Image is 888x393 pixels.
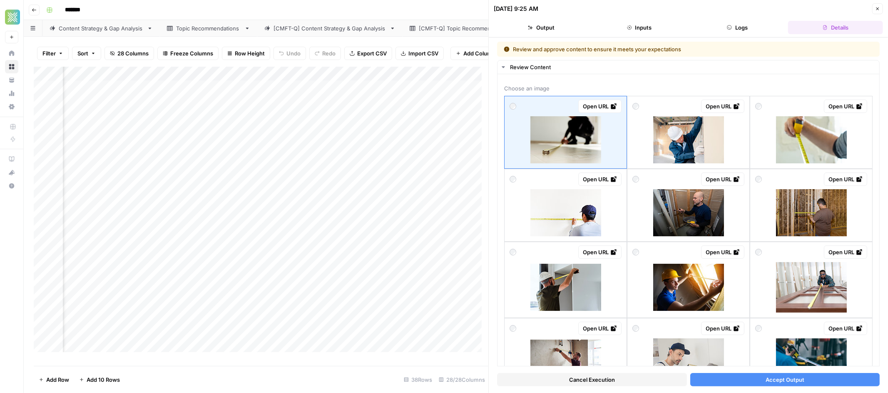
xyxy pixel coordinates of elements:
button: Accept Output [690,373,880,386]
img: male-electrician-technician-inspector-check-inspect-electrical-system-electrician-holding.jpg [776,189,847,236]
a: Open URL [824,245,867,259]
span: Import CSV [408,49,438,58]
a: Open URL [701,173,744,186]
div: Open URL [706,248,740,256]
div: Open URL [583,175,617,183]
div: Open URL [706,324,740,333]
div: Open URL [583,324,617,333]
button: Output [494,21,589,34]
div: Open URL [583,102,617,110]
div: 38 Rows [400,373,435,386]
div: [DATE] 9:25 AM [494,5,538,13]
div: Open URL [706,102,740,110]
div: [CMFT-Q] Topic Recommendations [419,24,512,33]
span: Undo [286,49,301,58]
img: Xponent21 Logo [5,10,20,25]
a: [CMFT-Q] Content Strategy & Gap Analysis [257,20,403,37]
a: Open URL [701,322,744,335]
span: Choose an image [504,84,873,93]
a: Open URL [578,100,622,113]
img: short-black-hair-man-with-moustache-and-beard-use-a-tape-measure-to-measure-the-size-of-a.jpg [776,262,847,313]
button: Undo [274,47,306,60]
button: Logs [690,21,785,34]
button: Sort [72,47,101,60]
span: Add Column [463,49,495,58]
a: Topic Recommendations [160,20,257,37]
button: Freeze Columns [157,47,219,60]
div: Topic Recommendations [176,24,241,33]
a: Open URL [578,173,622,186]
a: Content Strategy & Gap Analysis [42,20,160,37]
img: bearded-man-measuring-wall-in-empty-room.jpg [530,340,601,385]
span: Add Row [46,375,69,384]
button: Filter [37,47,69,60]
span: Add 10 Rows [87,375,120,384]
span: Accept Output [766,375,804,384]
button: Redo [309,47,341,60]
a: AirOps Academy [5,153,18,166]
img: man-using-a-measuring-tape-on-a-tiled-floor.jpg [530,116,601,163]
button: Review Content [497,60,879,74]
span: Cancel Execution [569,375,615,384]
button: Add 10 Rows [74,373,125,386]
button: What's new? [5,166,18,179]
a: Your Data [5,73,18,87]
div: Open URL [828,248,863,256]
a: Open URL [701,100,744,113]
div: Review Content [510,63,874,71]
button: Inputs [592,21,687,34]
a: Usage [5,87,18,100]
button: Help + Support [5,179,18,193]
div: Review and approve content to ensure it meets your expectations [504,45,777,53]
span: Export CSV [357,49,387,58]
img: home-improvement.jpg [530,189,601,236]
button: Export CSV [344,47,392,60]
a: Open URL [824,322,867,335]
img: home-inspector-in-residential-home-basement.jpg [653,189,724,236]
img: carpenter-taking-measurements-at-a-construction-site.jpg [653,116,724,163]
div: Open URL [828,102,863,110]
a: Settings [5,100,18,113]
button: Workspace: Xponent21 [5,7,18,28]
span: Filter [42,49,56,58]
button: 28 Columns [104,47,154,60]
a: Browse [5,60,18,73]
div: 28/28 Columns [435,373,488,386]
div: Open URL [828,175,863,183]
div: Open URL [583,248,617,256]
img: the-buyer-in-the-hardware-store-selects-the-goods-a-man-holds-a-metal-measuring-tape-in-his.jpg [776,338,847,385]
button: Import CSV [395,47,444,60]
a: Open URL [578,322,622,335]
span: Sort [77,49,88,58]
a: Home [5,47,18,60]
img: young-professional-handyman-measuring-cabinet-for-precise-kitchen-renovation-in-home-interior.jpg [653,338,724,385]
span: Row Height [235,49,265,58]
span: 28 Columns [117,49,149,58]
img: a-construction-worker-wearing-a-yellow-hard-hat-carefully-measures-the-dimensions-of-a-window.jpg [653,264,724,311]
span: Redo [322,49,336,58]
a: Open URL [578,245,622,259]
button: Details [788,21,883,34]
div: Content Strategy & Gap Analysis [59,24,144,33]
img: man-measures-the-hollow-of-a-piece-of-furniture-with-a-meter.jpg [530,264,601,311]
div: Open URL [706,175,740,183]
button: Cancel Execution [497,373,687,386]
button: Add Row [34,373,74,386]
a: Open URL [701,245,744,259]
a: [CMFT-Q] Topic Recommendations [403,20,528,37]
button: Add Column [450,47,501,60]
img: home-measuring-tape-renovation-wall-repair-plastering-walls.jpg [776,116,847,163]
span: Freeze Columns [170,49,213,58]
button: Row Height [222,47,270,60]
a: Open URL [824,173,867,186]
div: Open URL [828,324,863,333]
a: Open URL [824,100,867,113]
div: [CMFT-Q] Content Strategy & Gap Analysis [274,24,386,33]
